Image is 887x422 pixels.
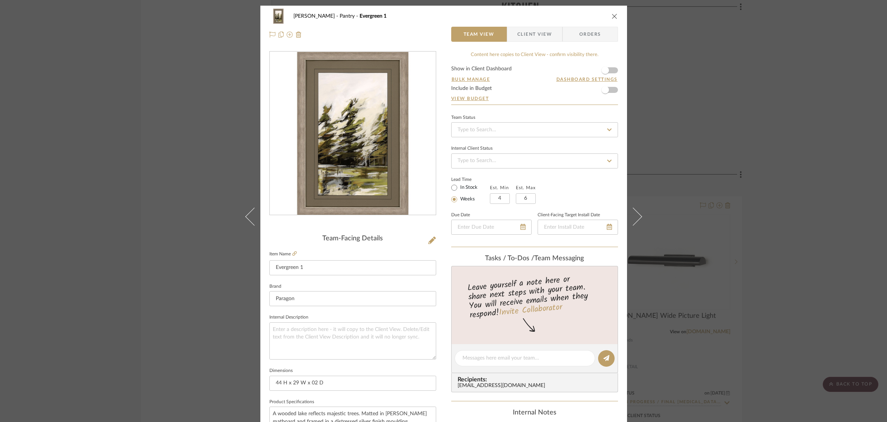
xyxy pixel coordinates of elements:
[451,220,532,235] input: Enter Due Date
[458,376,615,383] span: Recipients:
[451,116,475,120] div: Team Status
[270,52,436,215] div: 0
[490,185,509,190] label: Est. Min
[571,27,609,42] span: Orders
[458,383,615,389] div: [EMAIL_ADDRESS][DOMAIN_NAME]
[269,376,436,391] input: Enter the dimensions of this item
[538,213,600,217] label: Client-Facing Target Install Date
[485,255,534,262] span: Tasks / To-Dos /
[269,400,314,404] label: Product Specifications
[451,176,490,183] label: Lead Time
[516,185,536,190] label: Est. Max
[611,13,618,20] button: close
[269,251,297,257] label: Item Name
[451,153,618,168] input: Type to Search…
[517,27,552,42] span: Client View
[269,285,281,288] label: Brand
[269,260,436,275] input: Enter Item Name
[450,271,619,322] div: Leave yourself a note here or share next steps with your team. You will receive emails when they ...
[451,147,493,150] div: Internal Client Status
[451,51,618,59] div: Content here copies to Client View - confirm visibility there.
[451,183,490,204] mat-radio-group: Select item type
[360,14,387,19] span: Evergreen 1
[451,96,618,102] a: View Budget
[464,27,494,42] span: Team View
[269,369,293,373] label: Dimensions
[451,76,491,83] button: Bulk Manage
[498,301,562,320] a: Invite Collaborator
[269,235,436,243] div: Team-Facing Details
[451,255,618,263] div: team Messaging
[340,14,360,19] span: Pantry
[459,184,477,191] label: In Stock
[556,76,618,83] button: Dashboard Settings
[296,32,302,38] img: Remove from project
[451,122,618,137] input: Type to Search…
[293,14,340,19] span: [PERSON_NAME]
[269,291,436,306] input: Enter Brand
[538,220,618,235] input: Enter Install Date
[459,196,475,203] label: Weeks
[269,316,308,319] label: Internal Description
[451,409,618,417] div: Internal Notes
[269,9,287,24] img: 80038867-1521-40bd-8cf2-10b220be78a1_48x40.jpg
[451,213,470,217] label: Due Date
[271,52,434,215] img: 80038867-1521-40bd-8cf2-10b220be78a1_436x436.jpg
